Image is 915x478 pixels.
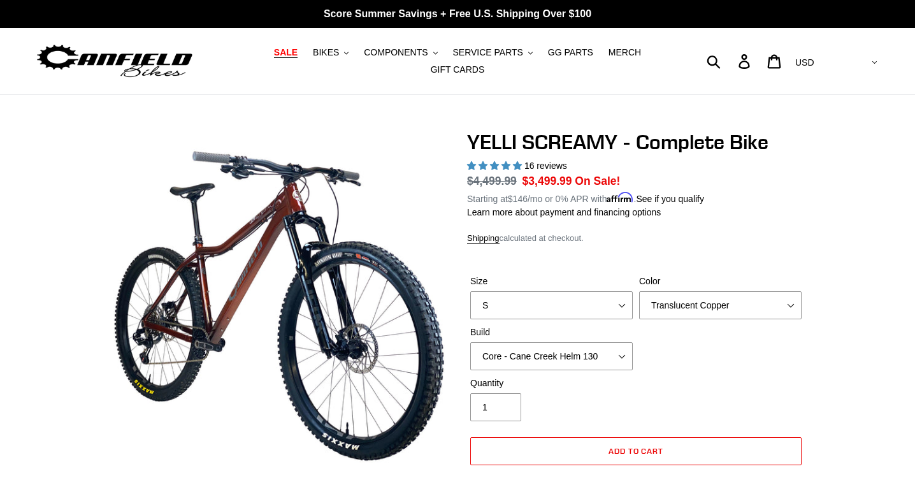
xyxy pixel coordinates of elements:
span: GG PARTS [548,47,593,58]
span: $3,499.99 [522,175,572,187]
span: 16 reviews [524,161,567,171]
span: MERCH [609,47,641,58]
label: Size [470,275,633,288]
a: GIFT CARDS [424,61,491,78]
button: SERVICE PARTS [446,44,538,61]
span: BIKES [313,47,339,58]
div: calculated at checkout. [467,232,805,245]
span: Add to cart [609,446,664,456]
button: BIKES [306,44,355,61]
button: COMPONENTS [357,44,443,61]
span: Affirm [607,192,633,203]
span: 5.00 stars [467,161,524,171]
span: SERVICE PARTS [452,47,522,58]
span: $146 [508,194,528,204]
span: On Sale! [575,173,620,189]
a: Shipping [467,233,500,244]
s: $4,499.99 [467,175,517,187]
span: GIFT CARDS [431,64,485,75]
h1: YELLI SCREAMY - Complete Bike [467,130,805,154]
img: Canfield Bikes [35,41,194,82]
a: GG PARTS [542,44,600,61]
label: Quantity [470,377,633,390]
span: SALE [274,47,298,58]
p: Starting at /mo or 0% APR with . [467,189,704,206]
a: MERCH [602,44,647,61]
input: Search [714,47,746,75]
span: COMPONENTS [364,47,428,58]
a: See if you qualify - Learn more about Affirm Financing (opens in modal) [636,194,704,204]
a: SALE [268,44,304,61]
label: Build [470,326,633,339]
a: Learn more about payment and financing options [467,207,661,217]
button: Add to cart [470,437,802,465]
label: Color [639,275,802,288]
